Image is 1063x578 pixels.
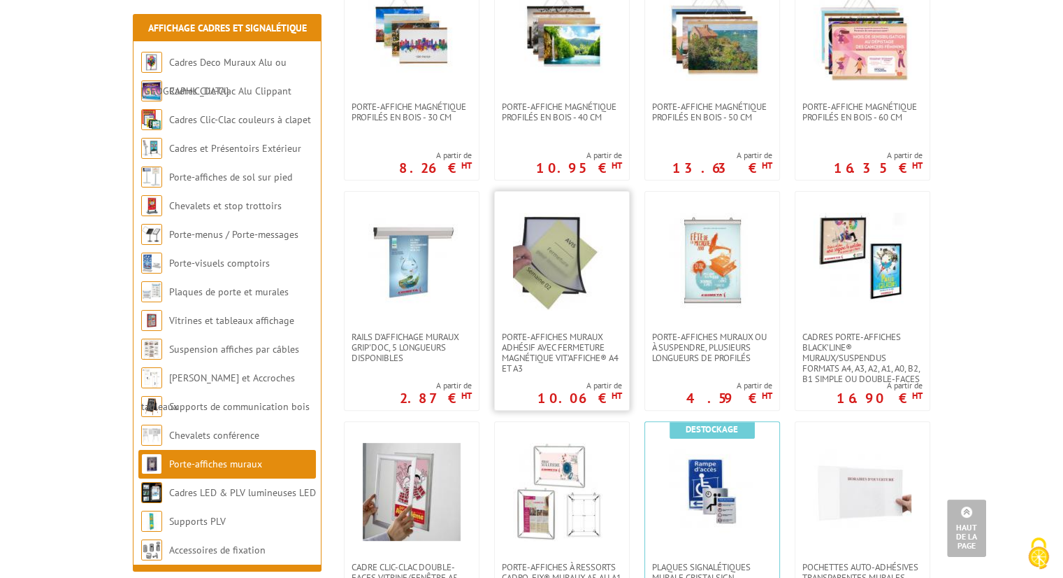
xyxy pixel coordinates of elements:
[141,281,162,302] img: Plaques de porte et murales
[169,257,270,269] a: Porte-visuels comptoirs
[947,500,986,557] a: Haut de la page
[795,332,930,384] a: Cadres porte-affiches Black’Line® muraux/suspendus Formats A4, A3, A2, A1, A0, B2, B1 simple ou d...
[141,253,162,274] img: Porte-visuels comptoirs
[1014,530,1063,578] button: Cookies (fenêtre modale)
[141,310,162,331] img: Vitrines et tableaux affichage
[912,160,923,171] sup: HT
[461,390,472,402] sup: HT
[645,332,779,363] a: Porte-affiches muraux ou à suspendre, plusieurs longueurs de profilés
[513,443,611,541] img: Porte-affiches à ressorts Cadro-Fix® muraux A5 au A1 et 60x80 cm
[612,390,622,402] sup: HT
[169,400,310,413] a: Supports de communication bois
[169,458,262,470] a: Porte-affiches muraux
[537,394,622,402] p: 10.06 €
[169,343,299,355] a: Suspension affiches par câbles
[169,228,298,241] a: Porte-menus / Porte-messages
[141,511,162,532] img: Supports PLV
[169,486,316,499] a: Cadres LED & PLV lumineuses LED
[141,56,287,97] a: Cadres Deco Muraux Alu ou [GEOGRAPHIC_DATA]
[141,482,162,503] img: Cadres LED & PLV lumineuses LED
[495,101,629,122] a: PORTE-AFFICHE MAGNÉTIQUE PROFILÉS EN BOIS - 40 cm
[141,195,162,216] img: Chevalets et stop trottoirs
[802,101,923,122] span: PORTE-AFFICHE MAGNÉTIQUE PROFILÉS EN BOIS - 60 cm
[536,150,622,161] span: A partir de
[352,332,472,363] span: Rails d'affichage muraux Grip'Doc, 5 longueurs disponibles
[762,160,772,171] sup: HT
[169,85,291,97] a: Cadres Clic-Clac Alu Clippant
[813,213,911,311] img: Cadres porte-affiches Black’Line® muraux/suspendus Formats A4, A3, A2, A1, A0, B2, B1 simple ou d...
[663,213,761,311] img: Porte-affiches muraux ou à suspendre, plusieurs longueurs de profilés
[461,160,472,171] sup: HT
[141,224,162,245] img: Porte-menus / Porte-messages
[502,101,622,122] span: PORTE-AFFICHE MAGNÉTIQUE PROFILÉS EN BOIS - 40 cm
[169,429,259,442] a: Chevalets conférence
[672,150,772,161] span: A partir de
[141,138,162,159] img: Cadres et Présentoirs Extérieur
[169,199,282,212] a: Chevalets et stop trottoirs
[363,213,461,311] img: Rails d'affichage muraux Grip'Doc, 5 longueurs disponibles
[495,332,629,374] a: Porte-affiches muraux adhésif avec fermeture magnétique VIT’AFFICHE® A4 et A3
[352,101,472,122] span: PORTE-AFFICHE MAGNÉTIQUE PROFILÉS EN BOIS - 30 cm
[141,372,295,413] a: [PERSON_NAME] et Accroches tableaux
[672,164,772,172] p: 13.63 €
[169,171,292,183] a: Porte-affiches de sol sur pied
[686,380,772,391] span: A partir de
[148,22,307,34] a: Affichage Cadres et Signalétique
[141,109,162,130] img: Cadres Clic-Clac couleurs à clapet
[169,515,226,528] a: Supports PLV
[645,101,779,122] a: PORTE-AFFICHE MAGNÉTIQUE PROFILÉS EN BOIS - 50 cm
[345,332,479,363] a: Rails d'affichage muraux Grip'Doc, 5 longueurs disponibles
[612,160,622,171] sup: HT
[141,367,162,388] img: Cimaises et Accroches tableaux
[400,394,472,402] p: 2.87 €
[686,394,772,402] p: 4.59 €
[536,164,622,172] p: 10.95 €
[169,286,289,298] a: Plaques de porte et murales
[912,390,923,402] sup: HT
[141,540,162,561] img: Accessoires de fixation
[169,314,294,327] a: Vitrines et tableaux affichage
[363,443,461,541] img: Cadre clic-clac double-faces vitrine/fenêtre A5, A4, A3, A2, A1, A0, 60x80 cm
[686,423,738,435] b: Destockage
[802,332,923,384] span: Cadres porte-affiches Black’Line® muraux/suspendus Formats A4, A3, A2, A1, A0, B2, B1 simple ou d...
[141,425,162,446] img: Chevalets conférence
[663,443,761,541] img: Plaques signalétiques murale CristalSign – extraplates
[834,164,923,172] p: 16.35 €
[813,443,911,541] img: Pochettes auto-adhésives transparentes murales
[652,101,772,122] span: PORTE-AFFICHE MAGNÉTIQUE PROFILÉS EN BOIS - 50 cm
[141,167,162,188] img: Porte-affiches de sol sur pied
[834,150,923,161] span: A partir de
[169,142,301,155] a: Cadres et Présentoirs Extérieur
[652,332,772,363] span: Porte-affiches muraux ou à suspendre, plusieurs longueurs de profilés
[345,101,479,122] a: PORTE-AFFICHE MAGNÉTIQUE PROFILÉS EN BOIS - 30 cm
[537,380,622,391] span: A partir de
[513,213,611,311] img: Porte-affiches muraux adhésif avec fermeture magnétique VIT’AFFICHE® A4 et A3
[1021,536,1056,571] img: Cookies (fenêtre modale)
[762,390,772,402] sup: HT
[399,164,472,172] p: 8.26 €
[837,394,923,402] p: 16.90 €
[795,101,930,122] a: PORTE-AFFICHE MAGNÉTIQUE PROFILÉS EN BOIS - 60 cm
[169,544,266,556] a: Accessoires de fixation
[141,339,162,360] img: Suspension affiches par câbles
[169,113,311,126] a: Cadres Clic-Clac couleurs à clapet
[837,380,923,391] span: A partir de
[400,380,472,391] span: A partir de
[141,453,162,474] img: Porte-affiches muraux
[399,150,472,161] span: A partir de
[502,332,622,374] span: Porte-affiches muraux adhésif avec fermeture magnétique VIT’AFFICHE® A4 et A3
[141,52,162,73] img: Cadres Deco Muraux Alu ou Bois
